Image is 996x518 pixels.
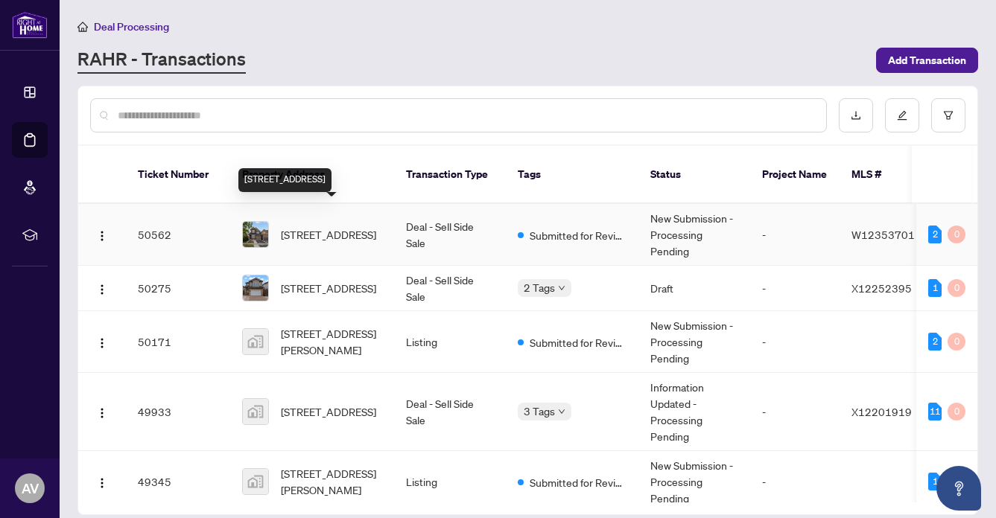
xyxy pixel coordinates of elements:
[928,473,942,490] div: 1
[77,47,246,74] a: RAHR - Transactions
[638,266,750,311] td: Draft
[840,146,929,204] th: MLS #
[22,478,39,499] span: AV
[530,227,627,243] span: Submitted for Review
[750,204,840,266] td: -
[750,266,840,311] td: -
[230,146,394,204] th: Property Address
[126,451,230,513] td: 49345
[638,204,750,266] td: New Submission - Processing Pending
[506,146,638,204] th: Tags
[394,311,506,373] td: Listing
[530,474,627,490] span: Submitted for Review
[394,373,506,451] td: Deal - Sell Side Sale
[851,281,912,295] span: X12252395
[90,470,114,493] button: Logo
[524,279,555,296] span: 2 Tags
[243,469,268,494] img: thumbnail-img
[897,110,907,121] span: edit
[96,337,108,349] img: Logo
[90,330,114,354] button: Logo
[750,311,840,373] td: -
[638,311,750,373] td: New Submission - Processing Pending
[243,399,268,424] img: thumbnail-img
[558,284,565,292] span: down
[96,230,108,242] img: Logo
[281,325,382,358] span: [STREET_ADDRESS][PERSON_NAME]
[77,22,88,32] span: home
[524,403,555,420] span: 3 Tags
[94,20,169,33] span: Deal Processing
[851,405,912,418] span: X12201919
[96,407,108,419] img: Logo
[281,226,376,243] span: [STREET_ADDRESS]
[928,226,942,243] div: 2
[90,400,114,423] button: Logo
[96,284,108,295] img: Logo
[238,168,332,192] div: [STREET_ADDRESS]
[126,373,230,451] td: 49933
[888,48,966,72] span: Add Transaction
[90,276,114,300] button: Logo
[885,98,919,132] button: edit
[638,451,750,513] td: New Submission - Processing Pending
[936,466,981,511] button: Open asap
[948,279,965,297] div: 0
[530,334,627,351] span: Submitted for Review
[394,204,506,266] td: Deal - Sell Side Sale
[90,223,114,246] button: Logo
[243,222,268,247] img: thumbnail-img
[931,98,965,132] button: filter
[750,373,840,451] td: -
[948,333,965,351] div: 0
[750,146,840,204] th: Project Name
[394,451,506,513] td: Listing
[851,228,915,241] span: W12353701
[638,146,750,204] th: Status
[394,266,506,311] td: Deal - Sell Side Sale
[851,110,861,121] span: download
[126,266,230,311] td: 50275
[126,146,230,204] th: Ticket Number
[948,226,965,243] div: 0
[12,11,48,39] img: logo
[126,204,230,266] td: 50562
[558,408,565,415] span: down
[281,280,376,296] span: [STREET_ADDRESS]
[126,311,230,373] td: 50171
[876,48,978,73] button: Add Transaction
[943,110,954,121] span: filter
[243,275,268,301] img: thumbnail-img
[928,403,942,421] div: 11
[394,146,506,204] th: Transaction Type
[928,333,942,351] div: 2
[243,329,268,354] img: thumbnail-img
[948,403,965,421] div: 0
[281,465,382,498] span: [STREET_ADDRESS][PERSON_NAME]
[96,477,108,489] img: Logo
[638,373,750,451] td: Information Updated - Processing Pending
[928,279,942,297] div: 1
[281,403,376,420] span: [STREET_ADDRESS]
[750,451,840,513] td: -
[839,98,873,132] button: download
